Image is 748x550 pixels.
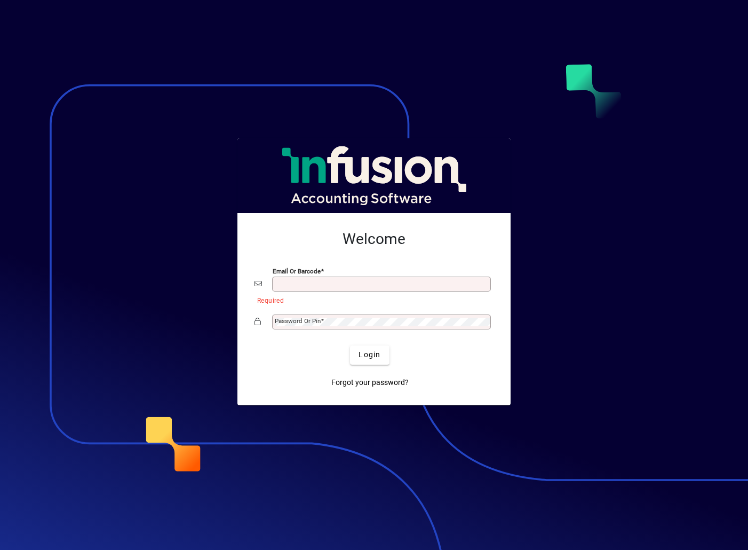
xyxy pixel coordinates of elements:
[273,267,321,274] mat-label: Email or Barcode
[275,317,321,325] mat-label: Password or Pin
[331,377,409,388] span: Forgot your password?
[327,373,413,392] a: Forgot your password?
[350,345,389,365] button: Login
[359,349,380,360] span: Login
[257,294,485,305] mat-error: Required
[254,230,494,248] h2: Welcome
